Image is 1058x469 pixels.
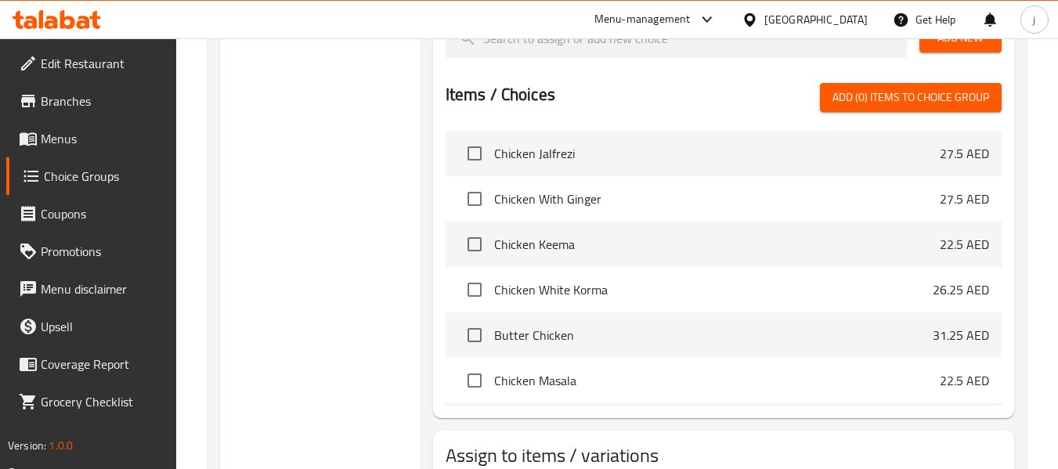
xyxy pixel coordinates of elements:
[6,308,177,345] a: Upsell
[494,371,940,390] span: Chicken Masala
[41,92,164,110] span: Branches
[494,144,940,163] span: Chicken Jalfrezi
[6,120,177,157] a: Menus
[6,195,177,233] a: Coupons
[940,371,989,390] p: 22.5 AED
[41,392,164,411] span: Grocery Checklist
[44,167,164,186] span: Choice Groups
[933,280,989,299] p: 26.25 AED
[6,345,177,383] a: Coverage Report
[6,233,177,270] a: Promotions
[49,435,73,456] span: 1.0.0
[458,182,491,215] span: Select choice
[41,54,164,73] span: Edit Restaurant
[940,144,989,163] p: 27.5 AED
[41,129,164,148] span: Menus
[458,319,491,352] span: Select choice
[832,88,989,107] span: Add (0) items to choice group
[41,355,164,373] span: Coverage Report
[41,242,164,261] span: Promotions
[6,157,177,195] a: Choice Groups
[932,28,989,48] span: Add New
[820,83,1002,112] button: Add (0) items to choice group
[6,45,177,82] a: Edit Restaurant
[458,228,491,261] span: Select choice
[594,10,691,29] div: Menu-management
[41,204,164,223] span: Coupons
[458,137,491,170] span: Select choice
[494,235,940,254] span: Chicken Keema
[940,189,989,208] p: 27.5 AED
[494,280,933,299] span: Chicken White Korma
[458,273,491,306] span: Select choice
[1033,11,1035,28] span: j
[446,443,1002,468] h2: Assign to items / variations
[6,270,177,308] a: Menu disclaimer
[933,326,989,345] p: 31.25 AED
[940,235,989,254] p: 22.5 AED
[6,383,177,420] a: Grocery Checklist
[41,317,164,336] span: Upsell
[8,435,46,456] span: Version:
[458,364,491,397] span: Select choice
[446,83,555,106] h2: Items / Choices
[41,280,164,298] span: Menu disclaimer
[494,326,933,345] span: Butter Chicken
[764,11,868,28] div: [GEOGRAPHIC_DATA]
[494,189,940,208] span: Chicken With Ginger
[6,82,177,120] a: Branches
